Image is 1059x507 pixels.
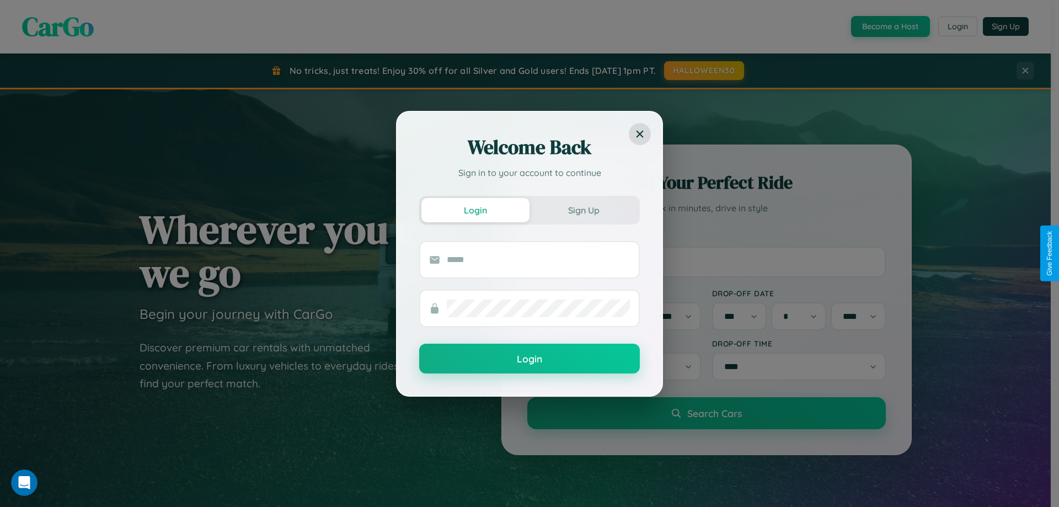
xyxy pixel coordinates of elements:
[419,344,640,373] button: Login
[419,134,640,161] h2: Welcome Back
[11,469,38,496] iframe: Intercom live chat
[419,166,640,179] p: Sign in to your account to continue
[1046,231,1053,276] div: Give Feedback
[529,198,638,222] button: Sign Up
[421,198,529,222] button: Login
